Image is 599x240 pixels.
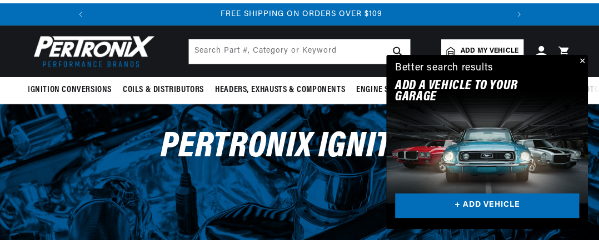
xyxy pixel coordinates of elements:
summary: Ignition Conversions [28,77,117,103]
img: Pertronix [28,32,156,70]
span: Add my vehicle [461,46,518,57]
div: Announcement [93,8,510,21]
div: Better search results [395,60,493,76]
h2: Add A VEHICLE to your garage [395,80,551,103]
summary: Coils & Distributors [117,77,209,103]
span: FREE SHIPPING ON ORDERS OVER $109 [221,10,382,18]
a: Add my vehicle [441,39,523,64]
span: Headers, Exhausts & Components [215,84,345,96]
summary: Headers, Exhausts & Components [209,77,351,103]
summary: Engine Swaps [351,77,414,103]
a: + ADD VEHICLE [395,193,579,218]
span: PerTronix Ignitor® [161,129,439,165]
input: Search Part #, Category or Keyword [189,39,410,64]
button: Close [575,55,588,68]
div: 2 of 2 [93,8,510,21]
button: search button [386,39,410,64]
button: Translation missing: en.sections.announcements.previous_announcement [69,3,92,25]
span: Ignition Conversions [28,84,112,96]
span: Coils & Distributors [123,84,204,96]
button: Translation missing: en.sections.announcements.next_announcement [508,3,530,25]
span: Engine Swaps [356,84,408,96]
